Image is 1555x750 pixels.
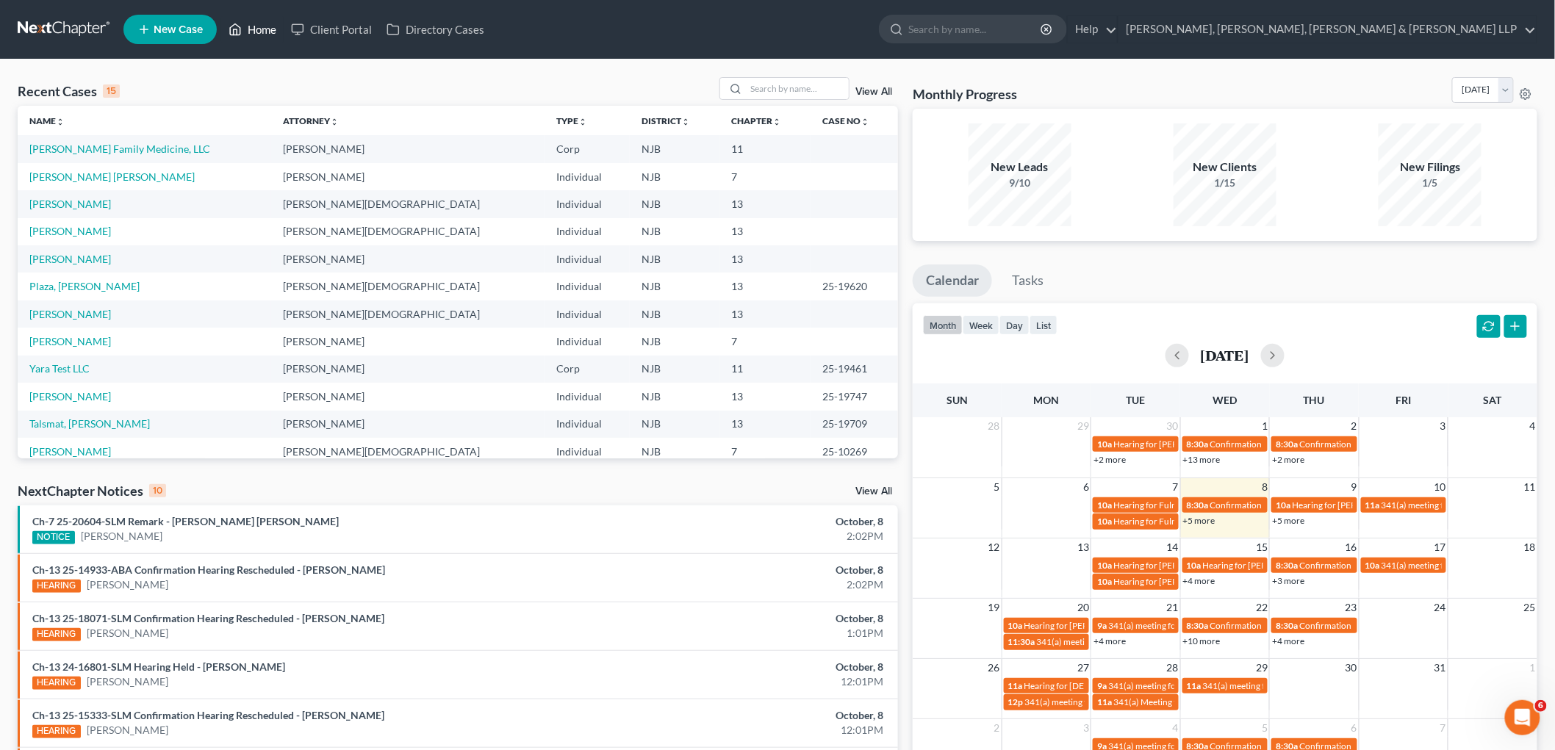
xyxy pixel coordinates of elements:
td: Individual [545,438,631,465]
div: HEARING [32,628,81,641]
td: 7 [719,328,811,355]
span: 19 [987,599,1002,616]
span: Hearing for [PERSON_NAME] [1292,500,1407,511]
span: 11:30a [1008,636,1035,647]
a: Plaza, [PERSON_NAME] [29,280,140,292]
a: [PERSON_NAME] [87,723,168,738]
span: 10a [1365,560,1380,571]
td: NJB [630,356,719,383]
span: 9a [1097,620,1107,631]
button: week [963,315,999,335]
span: 22 [1254,599,1269,616]
td: NJB [630,163,719,190]
div: NextChapter Notices [18,482,166,500]
td: 13 [719,273,811,300]
span: 3 [1082,719,1091,737]
td: NJB [630,300,719,328]
td: 25-19461 [811,356,898,383]
span: 1 [1260,417,1269,435]
td: Individual [545,245,631,273]
span: 341(a) meeting for [PERSON_NAME] [1025,696,1167,707]
span: 11a [1187,680,1202,691]
td: Individual [545,218,631,245]
span: Hearing for [DEMOGRAPHIC_DATA] Granada [PERSON_NAME] [1024,680,1273,691]
td: [PERSON_NAME][DEMOGRAPHIC_DATA] [271,300,545,328]
div: 1/15 [1174,176,1276,190]
span: Confirmation hearing for [PERSON_NAME] [1210,620,1377,631]
td: [PERSON_NAME] [271,356,545,383]
td: NJB [630,135,719,162]
h2: [DATE] [1201,347,1249,363]
a: [PERSON_NAME] [29,390,111,403]
span: New Case [154,24,203,35]
td: NJB [630,328,719,355]
i: unfold_more [772,118,781,126]
a: +4 more [1183,575,1215,586]
span: 30 [1344,659,1359,677]
i: unfold_more [861,118,869,126]
td: Individual [545,163,631,190]
span: Hearing for [PERSON_NAME] [1024,620,1139,631]
span: 15 [1254,538,1269,556]
span: 20 [1076,599,1091,616]
div: 10 [149,484,166,497]
span: 341(a) meeting for [PERSON_NAME] [1108,680,1250,691]
td: 7 [719,163,811,190]
span: 3 [1439,417,1448,435]
a: [PERSON_NAME] [81,529,162,544]
div: October, 8 [609,514,883,529]
a: +10 more [1183,635,1221,646]
div: 2:02PM [609,529,883,544]
div: 15 [103,84,120,98]
span: 8 [1260,478,1269,496]
span: 28 [987,417,1002,435]
span: Sat [1484,394,1502,406]
span: 5 [1260,719,1269,737]
a: [PERSON_NAME] [87,626,168,641]
span: 10a [1097,516,1112,527]
td: 25-19620 [811,273,898,300]
a: [PERSON_NAME] [87,577,168,592]
span: 8:30a [1187,439,1209,450]
span: 9a [1097,680,1107,691]
a: Ch-13 25-18071-SLM Confirmation Hearing Rescheduled - [PERSON_NAME] [32,612,384,624]
span: 2 [993,719,1002,737]
span: Confirmation hearing for [PERSON_NAME] [1299,439,1466,450]
button: list [1030,315,1057,335]
td: 25-19709 [811,411,898,438]
span: 8:30a [1187,500,1209,511]
td: [PERSON_NAME][DEMOGRAPHIC_DATA] [271,190,545,217]
div: 1/5 [1379,176,1482,190]
span: Hearing for [PERSON_NAME] [1113,576,1228,587]
span: 29 [1254,659,1269,677]
td: 13 [719,300,811,328]
a: Client Portal [284,16,379,43]
td: NJB [630,438,719,465]
span: 10a [1276,500,1290,511]
div: New Filings [1379,159,1482,176]
td: 25-19747 [811,383,898,410]
span: 7 [1171,478,1180,496]
a: [PERSON_NAME] [29,308,111,320]
span: 12 [987,538,1002,556]
span: 27 [1076,659,1091,677]
a: Districtunfold_more [642,115,690,126]
i: unfold_more [578,118,587,126]
a: Ch-13 25-15333-SLM Confirmation Hearing Rescheduled - [PERSON_NAME] [32,709,384,721]
a: [PERSON_NAME] [29,335,111,347]
span: 10a [1097,576,1112,587]
a: Ch-13 25-14933-ABA Confirmation Hearing Rescheduled - [PERSON_NAME] [32,563,385,576]
td: Individual [545,383,631,410]
i: unfold_more [330,118,339,126]
a: [PERSON_NAME] Family Medicine, LLC [29,143,210,155]
td: 25-10269 [811,438,898,465]
td: 7 [719,438,811,465]
span: Thu [1304,394,1325,406]
span: 11a [1097,696,1112,707]
div: 12:01PM [609,674,883,689]
a: View All [855,486,892,497]
span: 18 [1523,538,1537,556]
div: October, 8 [609,563,883,577]
div: 9/10 [969,176,1071,190]
td: NJB [630,383,719,410]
